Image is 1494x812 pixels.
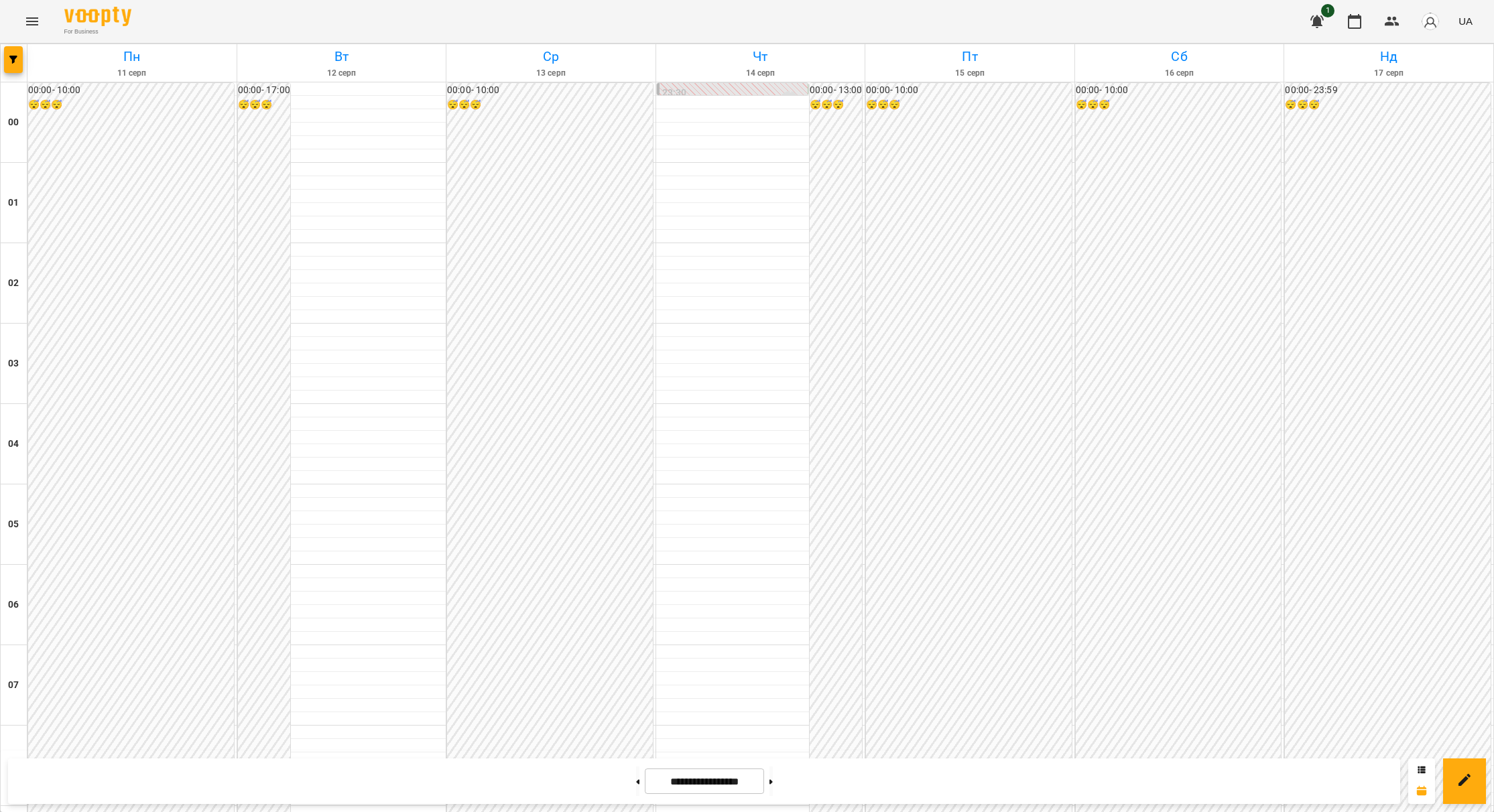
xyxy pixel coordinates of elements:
[8,196,19,210] h6: 01
[810,98,862,113] h6: 😴😴😴
[1285,83,1491,98] h6: 00:00 - 23:59
[1076,83,1282,98] h6: 00:00 - 10:00
[810,83,862,98] h6: 00:00 - 13:00
[28,98,234,113] h6: 😴😴😴
[1077,67,1282,80] h6: 16 серп
[662,86,687,100] label: 23:30
[866,83,1072,98] h6: 00:00 - 10:00
[1453,9,1478,33] button: UA
[16,5,48,38] button: Menu
[867,67,1072,80] h6: 15 серп
[448,46,653,67] h6: Ср
[447,83,653,98] h6: 00:00 - 10:00
[1285,98,1491,113] h6: 😴😴😴
[867,46,1072,67] h6: Пт
[28,83,234,98] h6: 00:00 - 10:00
[447,98,653,113] h6: 😴😴😴
[29,46,235,67] h6: Пн
[8,356,19,371] h6: 03
[8,517,19,532] h6: 05
[238,83,290,98] h6: 00:00 - 17:00
[1458,14,1473,28] span: UA
[1076,98,1282,113] h6: 😴😴😴
[1321,4,1334,17] span: 1
[866,98,1072,113] h6: 😴😴😴
[1421,12,1440,31] img: avatar_s.png
[8,115,19,130] h6: 00
[1286,46,1491,67] h6: Нд
[8,678,19,693] h6: 07
[8,598,19,612] h6: 06
[64,27,131,36] span: For Business
[658,67,863,80] h6: 14 серп
[64,7,131,26] img: Voopty Logo
[448,67,653,80] h6: 13 серп
[658,46,863,67] h6: Чт
[238,98,290,113] h6: 😴😴😴
[8,276,19,291] h6: 02
[29,67,235,80] h6: 11 серп
[1286,67,1491,80] h6: 17 серп
[239,67,444,80] h6: 12 серп
[1077,46,1282,67] h6: Сб
[780,91,800,111] div: Єфіменко Оксана
[8,437,19,452] h6: 04
[239,46,444,67] h6: Вт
